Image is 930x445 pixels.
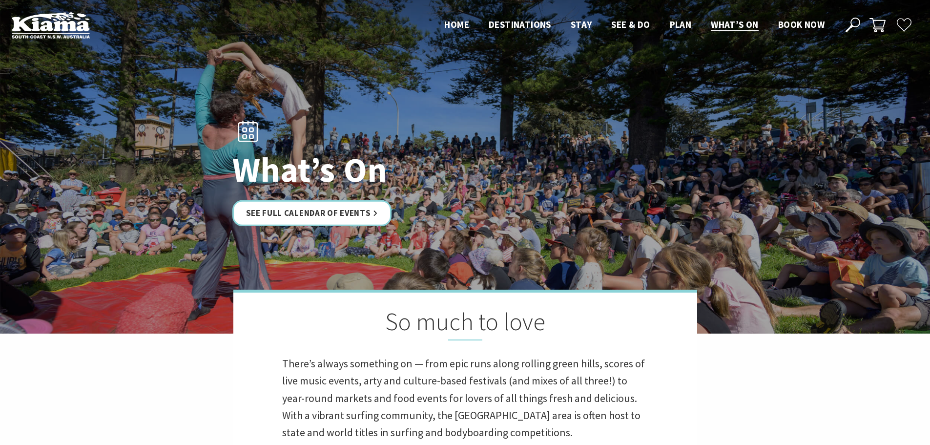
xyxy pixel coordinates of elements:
span: See & Do [611,19,650,30]
span: Plan [670,19,692,30]
span: Book now [778,19,825,30]
span: Home [444,19,469,30]
h2: So much to love [282,307,648,340]
a: See Full Calendar of Events [232,200,392,226]
span: Stay [571,19,592,30]
h1: What’s On [232,151,508,189]
span: What’s On [711,19,759,30]
p: There’s always something on — from epic runs along rolling green hills, scores of live music even... [282,355,648,441]
img: Kiama Logo [12,12,90,39]
span: Destinations [489,19,551,30]
nav: Main Menu [434,17,834,33]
